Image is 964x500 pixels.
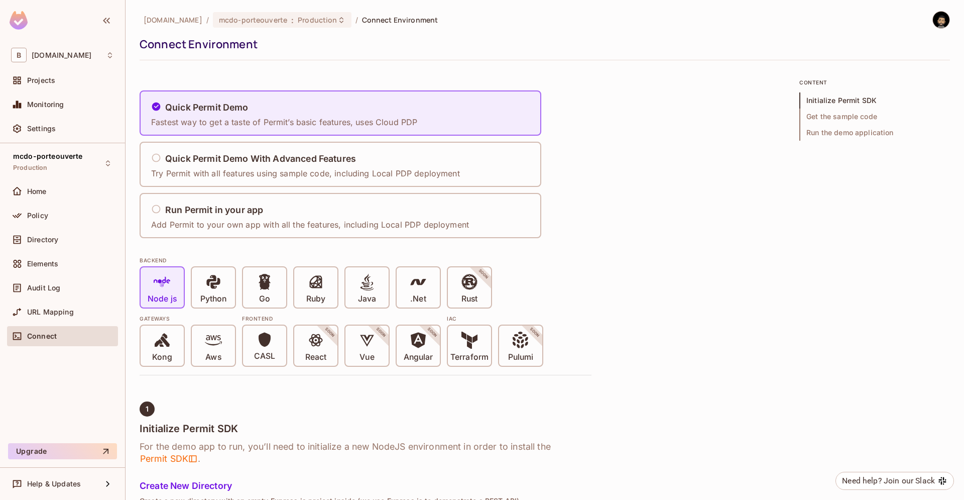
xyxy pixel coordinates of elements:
h6: For the demo app to run, you’ll need to initialize a new NodeJS environment in order to install t... [140,441,591,465]
button: Upgrade [8,443,117,459]
p: Ruby [306,294,325,304]
p: Angular [404,352,433,362]
h5: Run Permit in your app [165,205,263,215]
span: Production [298,15,337,25]
p: Node js [148,294,177,304]
span: Run the demo application [799,125,950,141]
h4: Initialize Permit SDK [140,423,591,435]
div: IAC [447,315,543,323]
span: Help & Updates [27,480,81,488]
span: URL Mapping [27,308,74,316]
p: Vue [359,352,374,362]
span: Elements [27,260,58,268]
h5: Quick Permit Demo With Advanced Features [165,154,356,164]
span: Workspace: beecee.fr [32,51,91,59]
span: Permit SDK [140,453,198,465]
p: Kong [152,352,172,362]
div: Need help? Join our Slack [842,475,935,487]
p: Go [259,294,270,304]
img: SReyMgAAAABJRU5ErkJggg== [10,11,28,30]
p: Fastest way to get a taste of Permit’s basic features, uses Cloud PDP [151,117,417,128]
p: .Net [410,294,426,304]
p: Terraform [450,352,489,362]
p: Add Permit to your own app with all the features, including Local PDP deployment [151,219,469,230]
span: SOON [413,313,452,352]
span: Audit Log [27,284,60,292]
span: : [291,16,294,24]
img: Florian Marie-Luce [933,12,949,28]
span: 1 [146,405,149,413]
span: Home [27,187,47,195]
span: Get the sample code [799,109,950,125]
li: / [206,15,209,25]
span: Settings [27,125,56,133]
p: Try Permit with all features using sample code, including Local PDP deployment [151,168,460,179]
span: mcdo-porteouverte [13,152,83,160]
p: Pulumi [508,352,533,362]
div: BACKEND [140,256,591,264]
span: Initialize Permit SDK [799,92,950,109]
span: SOON [464,255,503,294]
p: Python [200,294,226,304]
span: Directory [27,236,58,244]
span: SOON [515,313,554,352]
p: Java [358,294,376,304]
p: Rust [461,294,477,304]
span: SOON [361,313,401,352]
p: React [305,352,326,362]
span: Monitoring [27,101,64,109]
span: SOON [310,313,349,352]
p: content [799,78,950,86]
span: Connect Environment [362,15,438,25]
span: Policy [27,212,48,220]
h5: Create New Directory [140,481,591,491]
span: B [11,48,27,62]
div: Connect Environment [140,37,945,52]
span: mcdo-porteouverte [219,15,287,25]
li: / [355,15,358,25]
span: Connect [27,332,57,340]
span: Projects [27,76,55,84]
span: the active workspace [144,15,202,25]
h5: Quick Permit Demo [165,103,249,113]
p: CASL [254,351,275,361]
div: Gateways [140,315,236,323]
span: Production [13,164,48,172]
p: Aws [205,352,221,362]
div: Frontend [242,315,441,323]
